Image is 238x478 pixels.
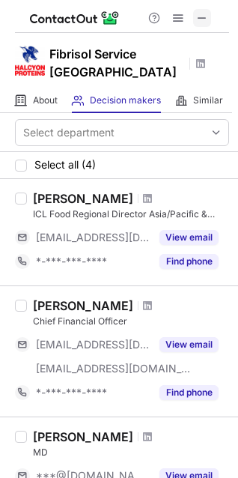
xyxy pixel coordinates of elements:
[36,338,150,351] span: [EMAIL_ADDRESS][DOMAIN_NAME]
[159,385,219,400] button: Reveal Button
[193,94,223,106] span: Similar
[33,94,58,106] span: About
[33,298,133,313] div: [PERSON_NAME]
[33,315,229,328] div: Chief Financial Officer
[159,230,219,245] button: Reveal Button
[30,9,120,27] img: ContactOut v5.3.10
[90,94,161,106] span: Decision makers
[49,45,184,81] h1: Fibrisol Service [GEOGRAPHIC_DATA]
[33,208,229,221] div: ICL Food Regional Director Asia/Pacific & Managing Director Fibrisol Service [GEOGRAPHIC_DATA]
[159,337,219,352] button: Reveal Button
[34,159,96,171] span: Select all (4)
[33,429,133,444] div: [PERSON_NAME]
[159,254,219,269] button: Reveal Button
[36,231,150,244] span: [EMAIL_ADDRESS][DOMAIN_NAME]
[15,46,45,76] img: 6b837971b6f81448c8362b2652c09208
[36,362,192,375] span: [EMAIL_ADDRESS][DOMAIN_NAME]
[33,191,133,206] div: [PERSON_NAME]
[23,125,115,140] div: Select department
[33,446,229,459] div: MD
